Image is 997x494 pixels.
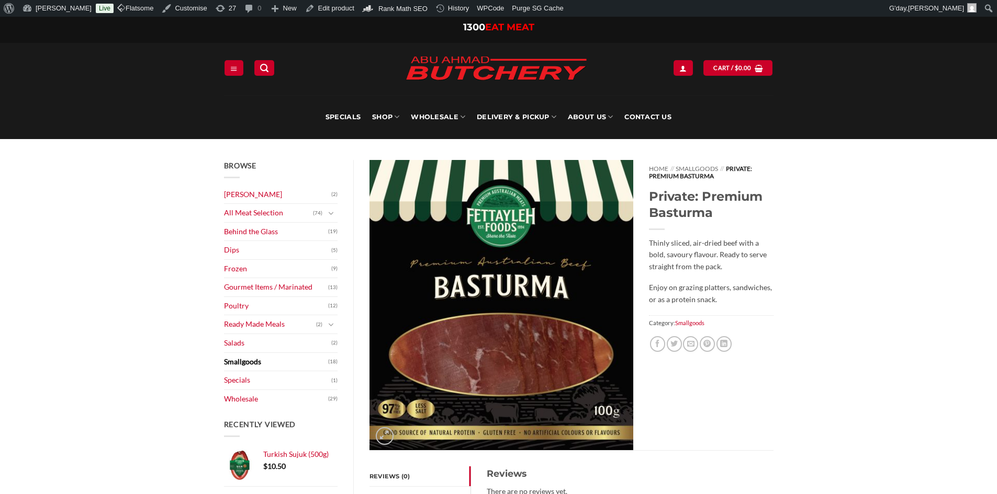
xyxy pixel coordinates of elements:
[378,5,428,13] span: Rank Math SEO
[224,353,329,371] a: Smallgoods
[263,462,286,470] bdi: 10.50
[908,4,964,12] span: [PERSON_NAME]
[224,315,317,334] a: Ready Made Meals
[224,278,329,296] a: Gourmet Items / Marinated
[703,60,772,75] a: View cart
[670,165,674,173] span: //
[331,261,338,277] span: (9)
[328,391,338,407] span: (29)
[487,466,758,481] h3: Reviews
[376,427,394,445] a: Zoom
[326,95,361,139] a: Specials
[372,95,399,139] a: SHOP
[649,315,773,330] span: Category:
[224,334,332,352] a: Salads
[224,260,332,278] a: Frozen
[263,450,338,459] a: Turkish Sujuk (500g)
[411,95,465,139] a: Wholesale
[328,354,338,370] span: (18)
[331,335,338,351] span: (2)
[224,420,296,429] span: Recently Viewed
[675,319,704,326] a: Smallgoods
[263,450,329,458] span: Turkish Sujuk (500g)
[369,160,633,450] img: Premium Basturma
[224,297,329,315] a: Poultry
[649,282,773,305] p: Enjoy on grazing platters, sandwiches, or as a protein snack.
[649,237,773,273] p: Thinly sliced, air-dried beef with a bold, savoury flavour. Ready to serve straight from the pack.
[735,64,752,71] bdi: 0.00
[328,224,338,239] span: (19)
[263,462,267,470] span: $
[331,243,338,258] span: (5)
[713,63,751,73] span: Cart /
[369,466,471,486] a: Reviews (0)
[477,95,556,139] a: Delivery & Pickup
[674,60,692,75] a: My account
[224,241,332,259] a: Dips
[313,205,322,221] span: (74)
[716,336,732,351] a: Share on LinkedIn
[485,21,534,33] span: EAT MEAT
[224,371,332,389] a: Specials
[331,373,338,388] span: (1)
[700,336,715,351] a: Pin on Pinterest
[568,95,613,139] a: About Us
[967,3,977,13] img: Avatar of Zacky Kawtharani
[463,21,485,33] span: 1300
[720,165,724,173] span: //
[667,336,682,351] a: Share on Twitter
[325,208,338,219] button: Toggle
[649,165,752,180] span: Private: Premium Basturma
[650,336,665,351] a: Share on Facebook
[683,336,698,351] a: Email to a Friend
[649,188,773,221] h1: Private: Premium Basturma
[649,165,668,173] a: Home
[463,21,534,33] a: 1300EAT MEAT
[224,161,256,170] span: Browse
[325,319,338,330] button: Toggle
[316,317,322,332] span: (2)
[331,187,338,202] span: (2)
[676,165,718,173] a: Smallgoods
[224,186,332,204] a: [PERSON_NAME]
[328,280,338,295] span: (13)
[397,49,596,89] img: Abu Ahmad Butchery
[224,223,329,241] a: Behind the Glass
[254,60,274,75] a: Search
[328,298,338,314] span: (12)
[224,204,313,222] a: All Meat Selection
[224,390,329,408] a: Wholesale
[96,4,114,13] a: Live
[225,60,243,75] a: Menu
[735,63,738,73] span: $
[624,95,671,139] a: Contact Us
